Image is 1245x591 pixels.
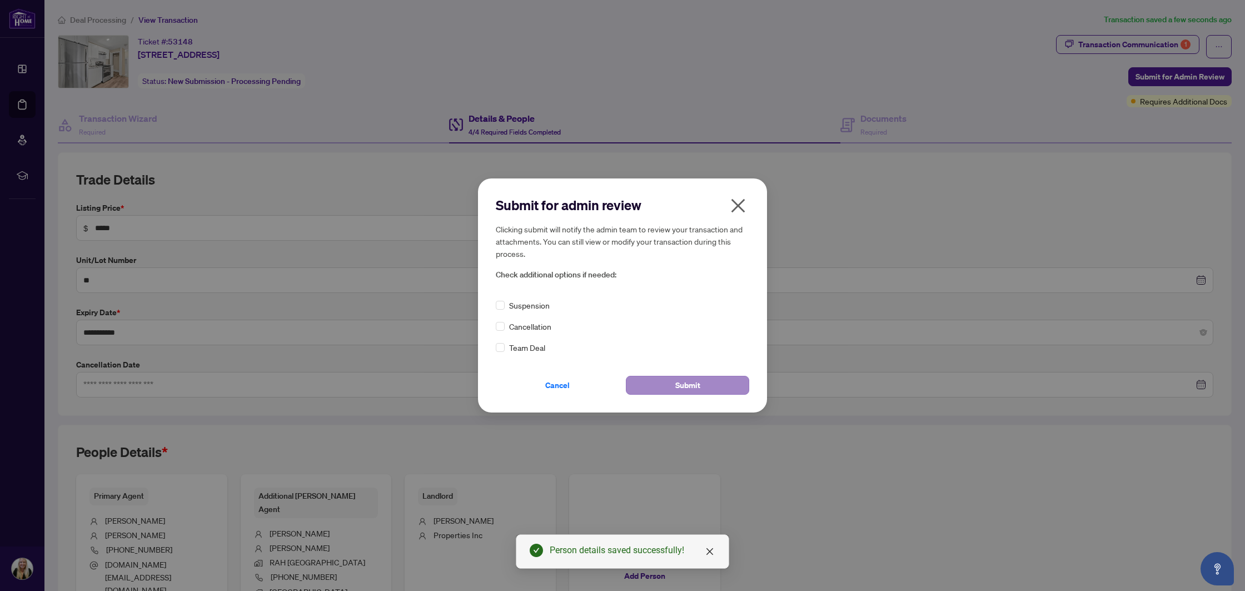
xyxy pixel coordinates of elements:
[675,376,700,394] span: Submit
[530,544,543,557] span: check-circle
[545,376,570,394] span: Cancel
[496,196,749,214] h2: Submit for admin review
[729,197,747,215] span: close
[509,299,550,311] span: Suspension
[705,547,714,556] span: close
[496,376,619,395] button: Cancel
[509,341,545,354] span: Team Deal
[1201,552,1234,585] button: Open asap
[509,320,551,332] span: Cancellation
[550,544,715,557] div: Person details saved successfully!
[496,269,749,281] span: Check additional options if needed:
[704,545,716,558] a: Close
[626,376,749,395] button: Submit
[496,223,749,260] h5: Clicking submit will notify the admin team to review your transaction and attachments. You can st...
